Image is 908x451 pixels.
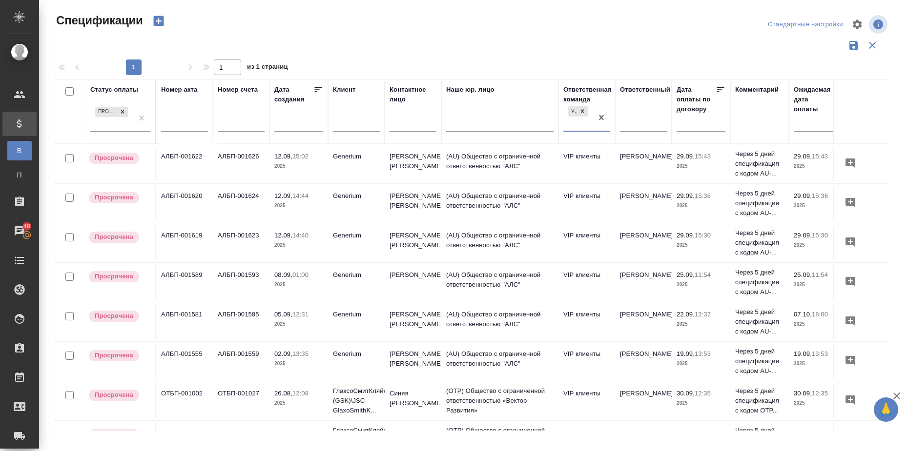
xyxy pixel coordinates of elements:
[794,240,843,250] p: 2025
[568,106,577,117] div: VIP клиенты
[95,390,133,400] p: Просрочена
[615,305,672,339] td: [PERSON_NAME]
[441,226,558,260] td: (AU) Общество с ограниченной ответственностью "АЛС"
[563,85,612,104] div: Ответственная команда
[292,350,309,357] p: 13:35
[735,268,784,297] p: Через 5 дней спецификация с кодом AU-...
[12,146,27,156] span: В
[274,390,292,397] p: 26.08,
[695,232,711,239] p: 15:30
[54,13,143,28] span: Спецификации
[95,430,133,439] p: Просрочена
[274,192,292,199] p: 12.09,
[156,147,213,181] td: АЛБП-001622
[385,344,441,378] td: [PERSON_NAME] [PERSON_NAME]
[385,384,441,418] td: Синяя [PERSON_NAME]
[156,305,213,339] td: АЛБП-001581
[274,240,323,250] p: 2025
[812,192,828,199] p: 15:36
[274,161,323,171] p: 2025
[812,153,828,160] p: 15:43
[695,390,711,397] p: 12:35
[794,161,843,171] p: 2025
[385,186,441,220] td: [PERSON_NAME] [PERSON_NAME]
[794,232,812,239] p: 29.09,
[95,107,117,117] div: Просрочена
[156,226,213,260] td: АЛБП-001619
[735,149,784,178] p: Через 5 дней спецификация с кодом AU-...
[558,344,615,378] td: VIP клиенты
[677,311,695,318] p: 22.09,
[213,186,269,220] td: АЛБП-001624
[677,192,695,199] p: 29.09,
[385,305,441,339] td: [PERSON_NAME] [PERSON_NAME]
[863,36,882,55] button: Сбросить фильтры
[695,153,711,160] p: 15:43
[333,191,380,201] p: Generium
[161,85,197,95] div: Номер акта
[794,350,812,357] p: 19.09,
[794,153,812,160] p: 29.09,
[218,85,258,95] div: Номер счета
[441,344,558,378] td: (AU) Общество с ограниченной ответственностью "АЛС"
[735,85,779,95] div: Комментарий
[735,347,784,376] p: Через 5 дней спецификация с кодом AU-...
[794,280,843,290] p: 2025
[274,153,292,160] p: 12.09,
[846,13,869,36] span: Настроить таблицу
[333,349,380,359] p: Generium
[615,186,672,220] td: [PERSON_NAME]
[274,201,323,211] p: 2025
[90,85,138,95] div: Статус оплаты
[213,384,269,418] td: ОТБП-001027
[385,265,441,299] td: [PERSON_NAME]
[735,386,784,415] p: Через 5 дней спецификация с кодом OTP...
[677,280,725,290] p: 2025
[292,192,309,199] p: 14:44
[18,221,36,231] span: 48
[441,265,558,299] td: (AU) Общество с ограниченной ответственностью "АЛС"
[274,398,323,408] p: 2025
[615,147,672,181] td: [PERSON_NAME]
[735,189,784,218] p: Через 5 дней спецификация с кодом AU-...
[7,165,32,185] a: П
[333,310,380,319] p: Generium
[794,398,843,408] p: 2025
[213,226,269,260] td: АЛБП-001623
[615,265,672,299] td: [PERSON_NAME]
[874,397,898,422] button: 🙏
[677,271,695,278] p: 25.09,
[812,271,828,278] p: 11:54
[677,390,695,397] p: 30.09,
[7,141,32,160] a: В
[333,231,380,240] p: Generium
[794,85,833,114] div: Ожидаемая дата оплаты
[794,429,812,436] p: 30.09,
[794,192,812,199] p: 29.09,
[558,265,615,299] td: VIP клиенты
[156,265,213,299] td: АЛБП-001589
[677,201,725,211] p: 2025
[441,381,558,420] td: (OTP) Общество с ограниченной ответственностью «Вектор Развития»
[677,359,725,369] p: 2025
[812,390,828,397] p: 12:35
[95,232,133,242] p: Просрочена
[812,350,828,357] p: 13:53
[274,311,292,318] p: 05.09,
[333,152,380,161] p: Generium
[95,311,133,321] p: Просрочена
[794,390,812,397] p: 30.09,
[274,85,313,104] div: Дата создания
[558,147,615,181] td: VIP клиенты
[765,17,846,32] div: split button
[213,147,269,181] td: АЛБП-001626
[274,429,292,436] p: 26.08,
[677,319,725,329] p: 2025
[333,386,380,415] p: ГлаксоСмитКляйн (GSK)\JSC GlaxoSmithK...
[292,429,309,436] p: 12:08
[292,153,309,160] p: 15:02
[156,344,213,378] td: АЛБП-001555
[677,398,725,408] p: 2025
[615,344,672,378] td: [PERSON_NAME]
[812,232,828,239] p: 15:30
